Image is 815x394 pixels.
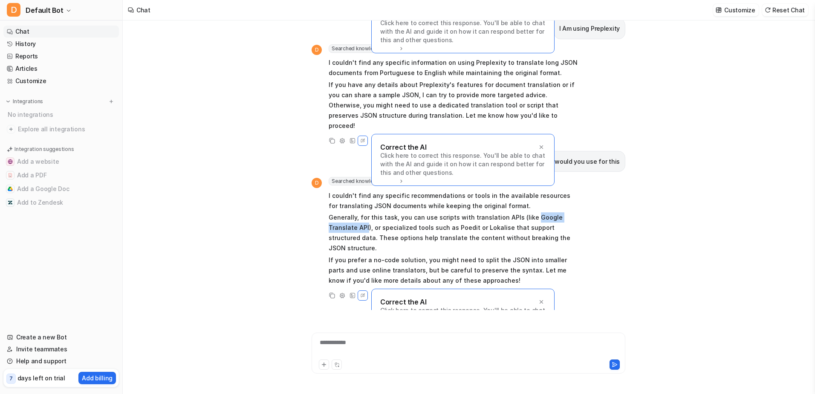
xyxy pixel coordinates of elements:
a: Customize [3,75,119,87]
img: menu_add.svg [108,98,114,104]
span: D [312,45,322,55]
span: Searched knowledge base [329,44,407,53]
a: History [3,38,119,50]
p: Correct the AI [380,143,426,151]
a: Explore all integrations [3,123,119,135]
p: Customize [724,6,755,14]
button: Add to ZendeskAdd to Zendesk [3,196,119,209]
a: Create a new Bot [3,331,119,343]
a: Articles [3,63,119,75]
span: Default Bot [26,4,64,16]
button: Add a websiteAdd a website [3,155,119,168]
button: Integrations [3,97,46,106]
a: Reports [3,50,119,62]
button: Add billing [78,372,116,384]
a: Chat [3,26,119,38]
button: Add a Google DocAdd a Google Doc [3,182,119,196]
p: Integration suggestions [14,145,74,153]
p: If you have any details about Preplexity's features for document translation or if you can share ... [329,80,578,131]
p: Generally, for this task, you can use scripts with translation APIs (like Google Translate API), ... [329,212,578,253]
span: D [7,3,20,17]
div: No integrations [5,107,119,122]
img: Add a Google Doc [8,186,13,191]
span: D [312,178,322,188]
button: Add a PDFAdd a PDF [3,168,119,182]
button: Reset Chat [762,4,808,16]
p: 7 [9,375,13,382]
span: Searched knowledge base [329,177,407,185]
p: I couldn't find any specific recommendations or tools in the available resources for translating ... [329,191,578,211]
p: Correct the AI [380,298,426,306]
p: What would you use for this [538,156,620,167]
p: I Am using Preplexity [559,23,620,34]
img: expand menu [5,98,11,104]
div: Chat [136,6,150,14]
span: Explore all integrations [18,122,116,136]
p: days left on trial [17,374,65,382]
p: I couldn't find any specific information on using Preplexity to translate long JSON documents fro... [329,58,578,78]
a: Invite teammates [3,343,119,355]
button: Customize [713,4,758,16]
p: Click here to correct this response. You'll be able to chat with the AI and guide it on how it ca... [380,306,546,332]
p: If you prefer a no-code solution, you might need to split the JSON into smaller parts and use onl... [329,255,578,286]
a: Help and support [3,355,119,367]
img: Add a website [8,159,13,164]
p: Click here to correct this response. You'll be able to chat with the AI and guide it on how it ca... [380,19,546,44]
img: Add a PDF [8,173,13,178]
img: customize [716,7,722,13]
img: Add to Zendesk [8,200,13,205]
img: explore all integrations [7,125,15,133]
img: reset [765,7,771,13]
p: Click here to correct this response. You'll be able to chat with the AI and guide it on how it ca... [380,151,546,177]
p: Add billing [82,374,113,382]
p: Integrations [13,98,43,105]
